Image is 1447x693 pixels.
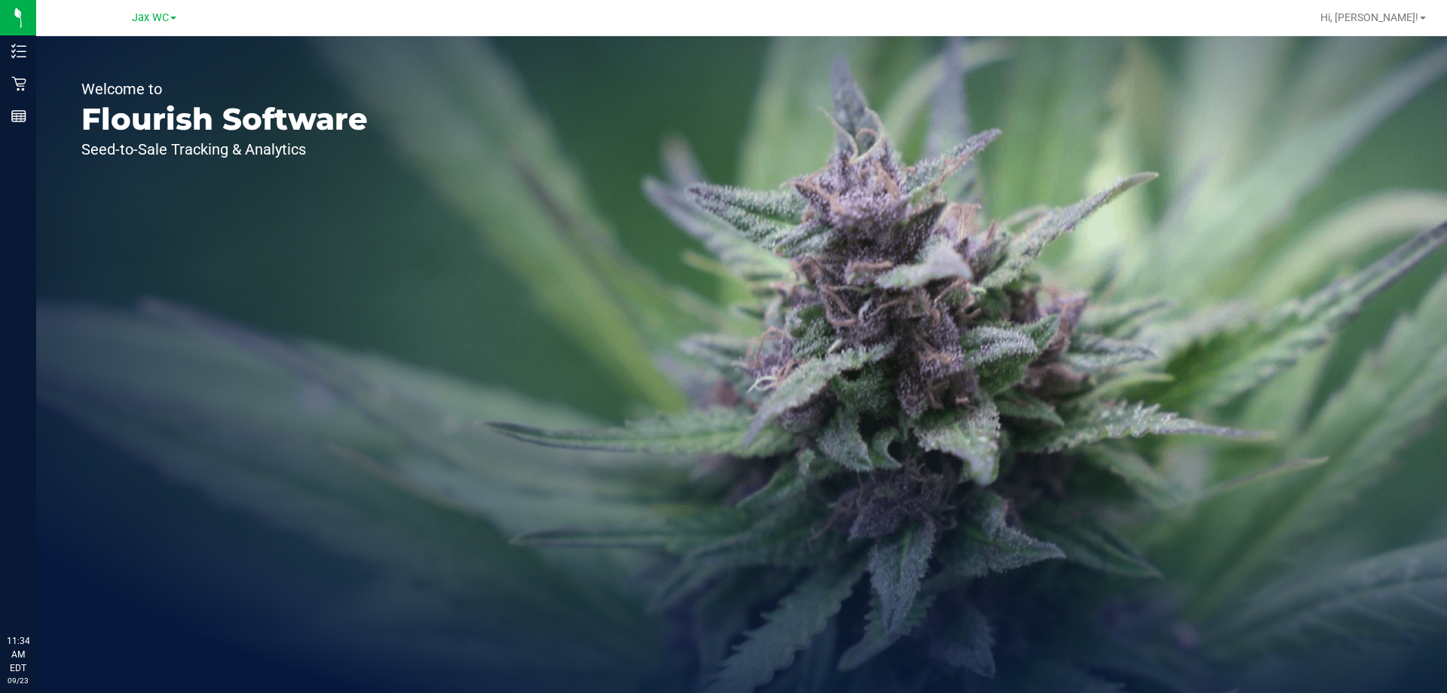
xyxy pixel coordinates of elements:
iframe: Resource center [15,572,60,618]
inline-svg: Retail [11,76,26,91]
inline-svg: Reports [11,109,26,124]
p: 11:34 AM EDT [7,634,29,675]
p: Flourish Software [81,104,368,134]
span: Jax WC [132,11,169,24]
p: Welcome to [81,81,368,97]
p: Seed-to-Sale Tracking & Analytics [81,142,368,157]
span: Hi, [PERSON_NAME]! [1320,11,1418,23]
inline-svg: Inventory [11,44,26,59]
p: 09/23 [7,675,29,686]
